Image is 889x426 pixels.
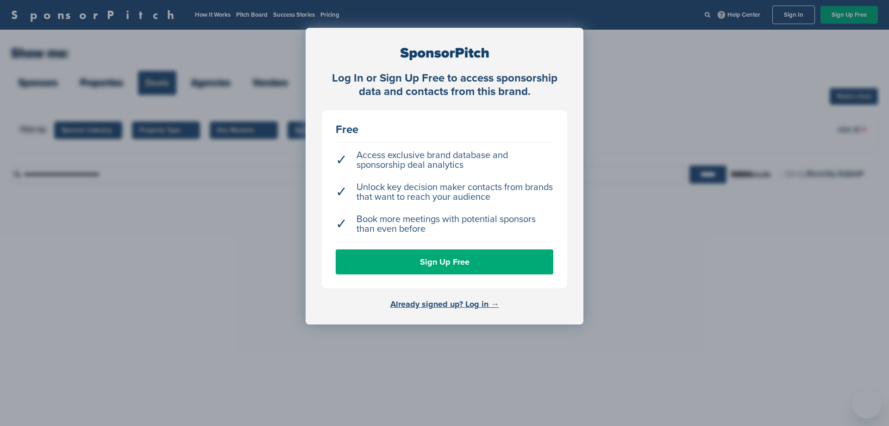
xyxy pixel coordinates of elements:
[390,299,499,309] a: Already signed up? Log in →
[336,249,553,274] a: Sign Up Free
[322,72,567,99] div: Log In or Sign Up Free to access sponsorship data and contacts from this brand.
[336,155,347,165] span: ✓
[336,219,347,229] span: ✓
[336,124,553,135] div: Free
[336,178,553,207] li: Unlock key decision maker contacts from brands that want to reach your audience
[336,146,553,175] li: Access exclusive brand database and sponsorship deal analytics
[336,210,553,239] li: Book more meetings with potential sponsors than even before
[336,187,347,197] span: ✓
[852,389,882,419] iframe: Gumb za pokretanje prozora za poruke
